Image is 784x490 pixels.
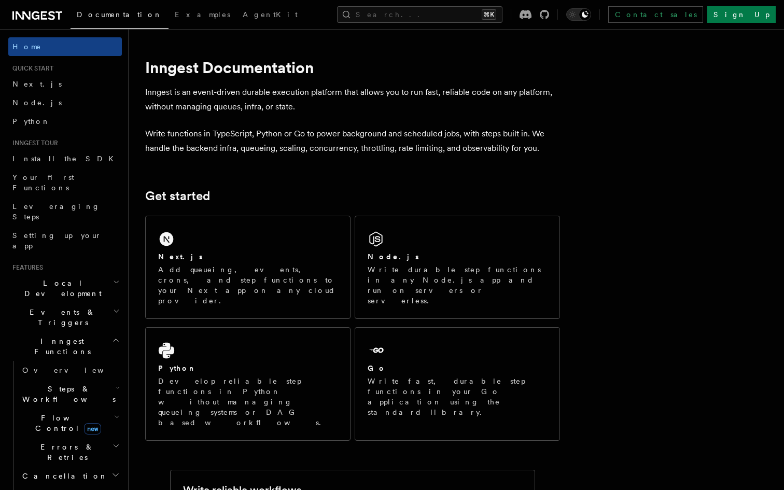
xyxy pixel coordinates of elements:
[368,251,419,262] h2: Node.js
[707,6,776,23] a: Sign Up
[482,9,496,20] kbd: ⌘K
[8,93,122,112] a: Node.js
[12,99,62,107] span: Node.js
[12,41,41,52] span: Home
[71,3,169,29] a: Documentation
[368,264,547,306] p: Write durable step functions in any Node.js app and run on servers or serverless.
[8,274,122,303] button: Local Development
[18,361,122,380] a: Overview
[145,58,560,77] h1: Inngest Documentation
[608,6,703,23] a: Contact sales
[169,3,236,28] a: Examples
[18,467,122,485] button: Cancellation
[145,189,210,203] a: Get started
[18,442,113,463] span: Errors & Retries
[158,264,338,306] p: Add queueing, events, crons, and step functions to your Next app on any cloud provider.
[8,168,122,197] a: Your first Functions
[22,366,129,374] span: Overview
[145,327,351,441] a: PythonDevelop reliable step functions in Python without managing queueing systems or DAG based wo...
[12,202,100,221] span: Leveraging Steps
[8,37,122,56] a: Home
[18,438,122,467] button: Errors & Retries
[12,117,50,125] span: Python
[355,327,560,441] a: GoWrite fast, durable step functions in your Go application using the standard library.
[8,332,122,361] button: Inngest Functions
[175,10,230,19] span: Examples
[145,216,351,319] a: Next.jsAdd queueing, events, crons, and step functions to your Next app on any cloud provider.
[8,278,113,299] span: Local Development
[566,8,591,21] button: Toggle dark mode
[158,363,197,373] h2: Python
[8,197,122,226] a: Leveraging Steps
[8,149,122,168] a: Install the SDK
[12,80,62,88] span: Next.js
[368,363,386,373] h2: Go
[84,423,101,435] span: new
[236,3,304,28] a: AgentKit
[8,64,53,73] span: Quick start
[18,413,114,433] span: Flow Control
[368,376,547,417] p: Write fast, durable step functions in your Go application using the standard library.
[18,384,116,404] span: Steps & Workflows
[8,303,122,332] button: Events & Triggers
[8,263,43,272] span: Features
[8,139,58,147] span: Inngest tour
[158,376,338,428] p: Develop reliable step functions in Python without managing queueing systems or DAG based workflows.
[18,409,122,438] button: Flow Controlnew
[145,85,560,114] p: Inngest is an event-driven durable execution platform that allows you to run fast, reliable code ...
[12,231,102,250] span: Setting up your app
[355,216,560,319] a: Node.jsWrite durable step functions in any Node.js app and run on servers or serverless.
[18,380,122,409] button: Steps & Workflows
[8,307,113,328] span: Events & Triggers
[145,127,560,156] p: Write functions in TypeScript, Python or Go to power background and scheduled jobs, with steps bu...
[243,10,298,19] span: AgentKit
[8,112,122,131] a: Python
[8,75,122,93] a: Next.js
[158,251,203,262] h2: Next.js
[12,173,74,192] span: Your first Functions
[8,336,112,357] span: Inngest Functions
[18,471,108,481] span: Cancellation
[77,10,162,19] span: Documentation
[337,6,502,23] button: Search...⌘K
[8,226,122,255] a: Setting up your app
[12,155,120,163] span: Install the SDK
